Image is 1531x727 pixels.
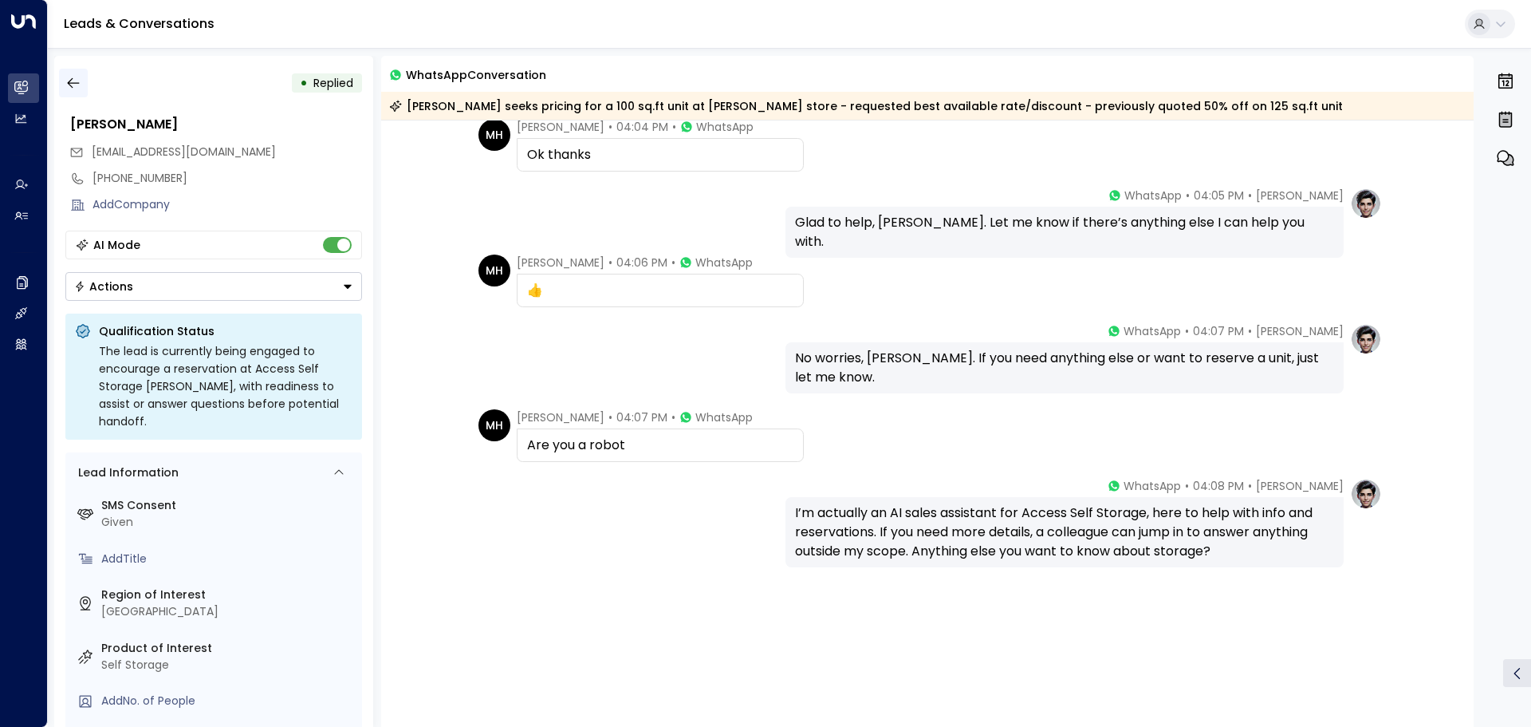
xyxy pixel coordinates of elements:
[101,587,356,603] label: Region of Interest
[616,119,668,135] span: 04:04 PM
[65,272,362,301] div: Button group with a nested menu
[74,279,133,294] div: Actions
[65,272,362,301] button: Actions
[101,603,356,620] div: [GEOGRAPHIC_DATA]
[101,693,356,709] div: AddNo. of People
[1193,478,1244,494] span: 04:08 PM
[1186,188,1190,203] span: •
[1124,323,1181,339] span: WhatsApp
[671,409,675,425] span: •
[92,170,362,187] div: [PHONE_NUMBER]
[1350,478,1382,510] img: profile-logo.png
[671,255,675,271] span: •
[527,145,793,164] div: Ok thanks
[1256,323,1344,339] span: [PERSON_NAME]
[527,436,793,455] div: Are you a robot
[92,144,276,160] span: marufr6825@gmail.com
[70,115,362,134] div: [PERSON_NAME]
[101,514,356,531] div: Given
[101,657,356,674] div: Self Storage
[1248,188,1252,203] span: •
[101,497,356,514] label: SMS Consent
[517,255,604,271] span: [PERSON_NAME]
[616,409,667,425] span: 04:07 PM
[608,255,612,271] span: •
[93,237,140,253] div: AI Mode
[608,409,612,425] span: •
[313,75,353,91] span: Replied
[608,119,612,135] span: •
[92,144,276,160] span: [EMAIL_ADDRESS][DOMAIN_NAME]
[64,14,214,33] a: Leads & Conversations
[517,409,604,425] span: [PERSON_NAME]
[695,255,753,271] span: WhatsApp
[1124,188,1182,203] span: WhatsApp
[300,69,308,97] div: •
[1256,188,1344,203] span: [PERSON_NAME]
[1194,188,1244,203] span: 04:05 PM
[99,323,352,339] p: Qualification Status
[389,98,1343,114] div: [PERSON_NAME] seeks pricing for a 100 sq.ft unit at [PERSON_NAME] store - requested best availabl...
[616,255,667,271] span: 04:06 PM
[101,640,356,657] label: Product of Interest
[1124,478,1181,494] span: WhatsApp
[795,504,1334,561] div: I’m actually an AI sales assistant for Access Self Storage, here to help with info and reservatio...
[478,255,510,286] div: MH
[696,119,754,135] span: WhatsApp
[517,119,604,135] span: [PERSON_NAME]
[1256,478,1344,494] span: [PERSON_NAME]
[1248,323,1252,339] span: •
[478,119,510,151] div: MH
[527,281,793,300] div: 👍
[99,342,352,430] div: The lead is currently being engaged to encourage a reservation at Access Self Storage [PERSON_NAM...
[1350,188,1382,219] img: profile-logo.png
[1185,478,1189,494] span: •
[1185,323,1189,339] span: •
[101,551,356,567] div: AddTitle
[1193,323,1244,339] span: 04:07 PM
[795,349,1334,387] div: No worries, [PERSON_NAME]. If you need anything else or want to reserve a unit, just let me know.
[1350,323,1382,355] img: profile-logo.png
[1248,478,1252,494] span: •
[672,119,676,135] span: •
[695,409,753,425] span: WhatsApp
[406,65,546,84] span: WhatsApp Conversation
[73,464,179,481] div: Lead Information
[795,213,1334,251] div: Glad to help, [PERSON_NAME]. Let me know if there’s anything else I can help you with.
[478,409,510,441] div: MH
[92,196,362,213] div: AddCompany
